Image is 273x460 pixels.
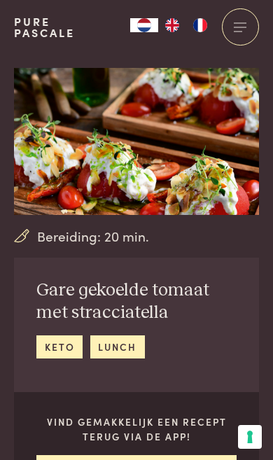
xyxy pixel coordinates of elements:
a: EN [158,18,186,32]
p: Vind gemakkelijk een recept terug via de app! [36,414,237,443]
button: Uw voorkeuren voor toestemming voor trackingtechnologieën [238,425,262,449]
div: Language [130,18,158,32]
a: FR [186,18,214,32]
ul: Language list [158,18,214,32]
a: keto [36,335,83,358]
aside: Language selected: Nederlands [130,18,214,32]
a: lunch [90,335,145,358]
a: PurePascale [14,16,75,39]
img: Gare gekoelde tomaat met stracciatella [14,68,259,215]
span: Bereiding: 20 min. [37,226,149,246]
a: NL [130,18,158,32]
h2: Gare gekoelde tomaat met stracciatella [36,279,237,324]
